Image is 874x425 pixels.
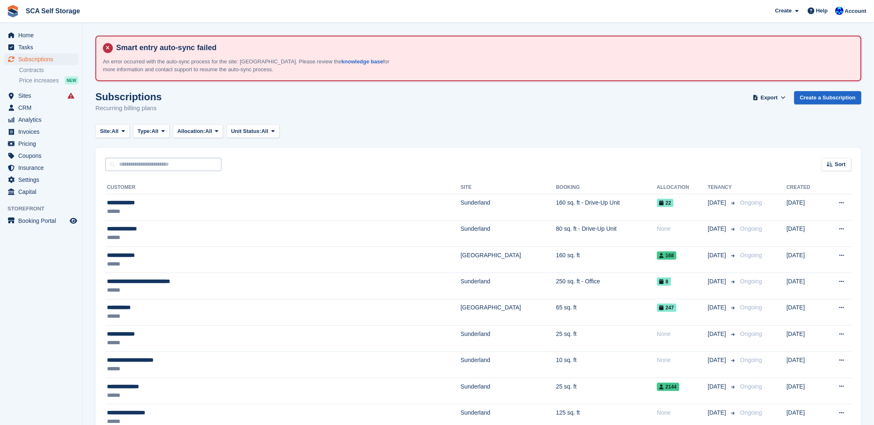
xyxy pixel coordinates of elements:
span: 8 [657,278,671,286]
th: Tenancy [708,181,737,194]
a: menu [4,126,78,138]
span: Booking Portal [18,215,68,227]
a: menu [4,150,78,162]
span: All [205,127,212,135]
a: Price increases NEW [19,76,78,85]
span: Type: [138,127,152,135]
span: Ongoing [740,278,762,285]
th: Site [461,181,556,194]
span: Tasks [18,41,68,53]
span: Ongoing [740,357,762,363]
td: [GEOGRAPHIC_DATA] [461,299,556,325]
a: menu [4,186,78,198]
td: [DATE] [787,378,824,404]
a: menu [4,41,78,53]
span: [DATE] [708,382,728,391]
span: Export [761,94,778,102]
td: 160 sq. ft [556,246,657,273]
td: Sunderland [461,220,556,246]
span: Analytics [18,114,68,126]
a: menu [4,90,78,101]
span: Invoices [18,126,68,138]
span: Subscriptions [18,53,68,65]
a: SCA Self Storage [22,4,83,18]
a: menu [4,138,78,150]
button: Allocation: All [173,124,224,138]
span: Help [816,7,828,15]
a: menu [4,53,78,65]
td: Sunderland [461,378,556,404]
span: Sort [835,160,846,169]
span: Insurance [18,162,68,174]
td: 10 sq. ft [556,352,657,378]
span: Coupons [18,150,68,162]
th: Booking [556,181,657,194]
span: [DATE] [708,251,728,260]
span: [DATE] [708,356,728,365]
div: None [657,330,708,338]
span: Account [845,7,867,15]
span: All [151,127,158,135]
td: [DATE] [787,352,824,378]
span: [DATE] [708,277,728,286]
a: Preview store [68,216,78,226]
a: menu [4,29,78,41]
a: Create a Subscription [794,91,862,105]
span: All [261,127,268,135]
p: An error occurred with the auto-sync process for the site: [GEOGRAPHIC_DATA]. Please review the f... [103,58,393,74]
img: stora-icon-8386f47178a22dfd0bd8f6a31ec36ba5ce8667c1dd55bd0f319d3a0aa187defe.svg [7,5,19,17]
span: Create [775,7,792,15]
span: [DATE] [708,408,728,417]
span: [DATE] [708,225,728,233]
span: Ongoing [740,225,762,232]
i: Smart entry sync failures have occurred [68,92,74,99]
button: Type: All [133,124,170,138]
span: Storefront [7,205,83,213]
td: [DATE] [787,326,824,352]
span: [DATE] [708,330,728,338]
th: Created [787,181,824,194]
td: 25 sq. ft [556,378,657,404]
td: Sunderland [461,326,556,352]
span: [DATE] [708,198,728,207]
span: 247 [657,304,677,312]
span: Ongoing [740,304,762,311]
td: [DATE] [787,194,824,220]
span: Unit Status: [231,127,261,135]
button: Export [751,91,788,105]
div: None [657,225,708,233]
div: None [657,408,708,417]
span: Sites [18,90,68,101]
span: Allocation: [178,127,205,135]
button: Site: All [95,124,130,138]
span: Settings [18,174,68,186]
span: Ongoing [740,199,762,206]
button: Unit Status: All [226,124,279,138]
th: Allocation [657,181,708,194]
td: 65 sq. ft [556,299,657,325]
a: menu [4,102,78,113]
td: [DATE] [787,246,824,273]
span: 2144 [657,383,679,391]
td: Sunderland [461,194,556,220]
span: Ongoing [740,409,762,416]
span: Site: [100,127,112,135]
span: Ongoing [740,383,762,390]
td: [DATE] [787,299,824,325]
span: All [112,127,119,135]
span: Home [18,29,68,41]
div: NEW [65,76,78,85]
td: [GEOGRAPHIC_DATA] [461,246,556,273]
span: Ongoing [740,331,762,337]
a: menu [4,215,78,227]
td: [DATE] [787,220,824,246]
a: Contracts [19,66,78,74]
td: Sunderland [461,273,556,299]
span: 22 [657,199,674,207]
a: menu [4,162,78,174]
a: menu [4,114,78,126]
td: 250 sq. ft - Office [556,273,657,299]
td: 80 sq. ft - Drive-Up Unit [556,220,657,246]
td: 160 sq. ft - Drive-Up Unit [556,194,657,220]
span: [DATE] [708,303,728,312]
